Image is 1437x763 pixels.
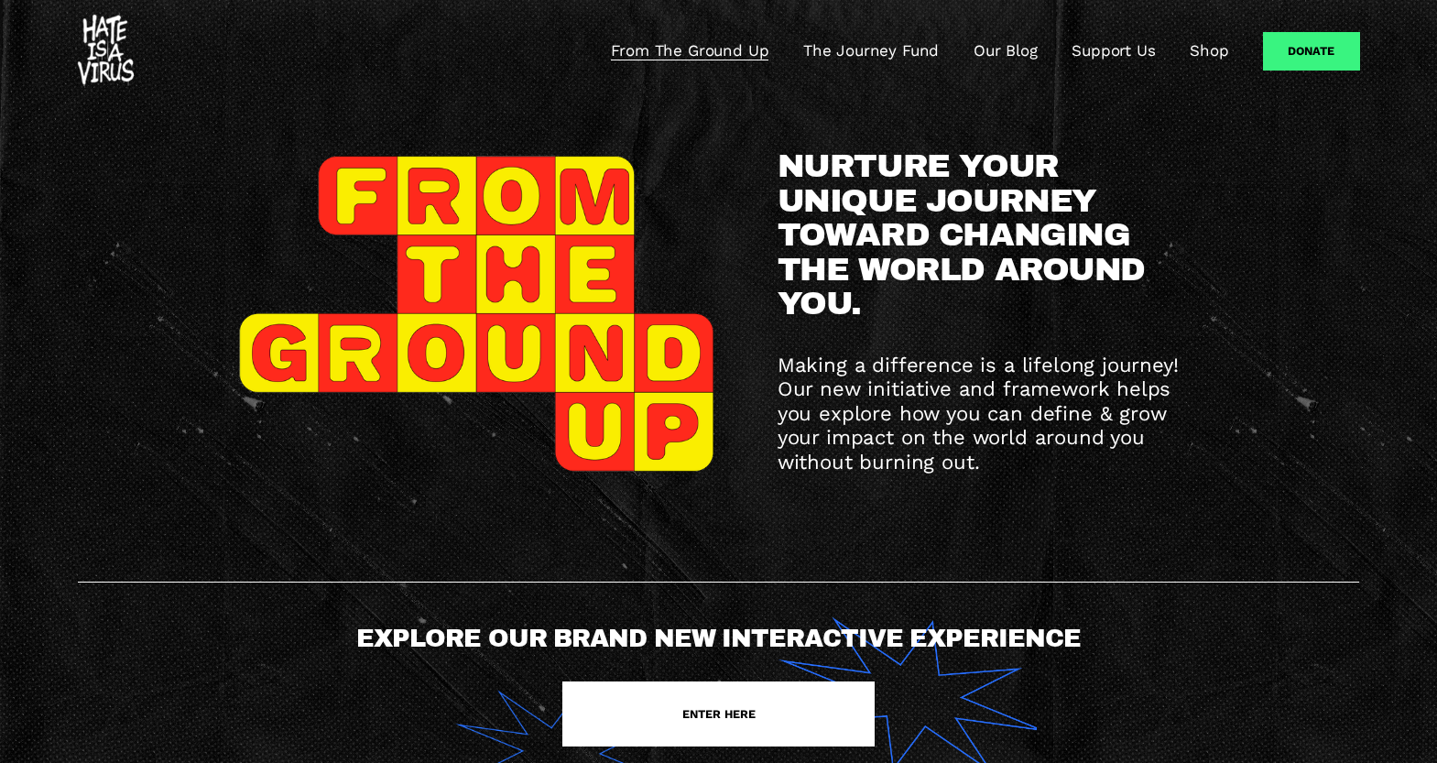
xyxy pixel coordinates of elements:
a: From The Ground Up [611,40,768,62]
span: NURTURE YOUR UNIQUE JOURNEY TOWARD CHANGING THE WORLD AROUND YOU. [778,148,1155,321]
span: Making a difference is a lifelong journey! Our new initiative and framework helps you explore how... [778,353,1186,474]
a: Support Us [1072,40,1155,62]
h4: EXPLORE OUR BRAND NEW INTERACTIVE EXPERIENCE [239,626,1198,652]
a: ENTER HERE [562,681,876,747]
a: Donate [1263,32,1359,71]
img: #HATEISAVIRUS [78,15,134,88]
a: Our Blog [974,40,1038,62]
a: Shop [1190,40,1228,62]
a: The Journey Fund [803,40,939,62]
